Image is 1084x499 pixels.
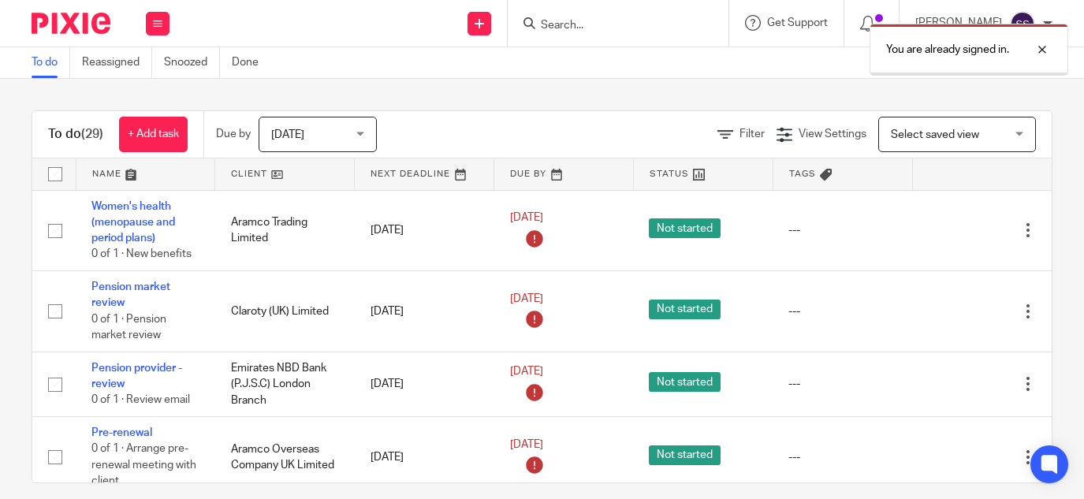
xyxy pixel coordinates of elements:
[739,128,765,140] span: Filter
[91,363,182,389] a: Pension provider - review
[355,417,494,498] td: [DATE]
[164,47,220,78] a: Snoozed
[232,47,270,78] a: Done
[215,271,355,352] td: Claroty (UK) Limited
[788,449,896,465] div: ---
[119,117,188,152] a: + Add task
[789,169,816,178] span: Tags
[91,395,190,406] span: 0 of 1 · Review email
[216,126,251,142] p: Due by
[91,201,175,244] a: Women's health (menopause and period plans)
[788,303,896,319] div: ---
[81,128,103,140] span: (29)
[799,128,866,140] span: View Settings
[539,19,681,33] input: Search
[91,444,196,487] span: 0 of 1 · Arrange pre-renewal meeting with client
[32,47,70,78] a: To do
[891,129,979,140] span: Select saved view
[355,271,494,352] td: [DATE]
[510,293,543,304] span: [DATE]
[82,47,152,78] a: Reassigned
[271,129,304,140] span: [DATE]
[510,439,543,450] span: [DATE]
[788,376,896,392] div: ---
[91,314,166,341] span: 0 of 1 · Pension market review
[32,13,110,34] img: Pixie
[91,281,170,308] a: Pension market review
[649,445,721,465] span: Not started
[355,190,494,271] td: [DATE]
[649,372,721,392] span: Not started
[48,126,103,143] h1: To do
[788,222,896,238] div: ---
[510,212,543,223] span: [DATE]
[886,42,1009,58] p: You are already signed in.
[215,190,355,271] td: Aramco Trading Limited
[215,417,355,498] td: Aramco Overseas Company UK Limited
[649,300,721,319] span: Not started
[91,249,192,260] span: 0 of 1 · New benefits
[1010,11,1035,36] img: svg%3E
[510,366,543,377] span: [DATE]
[91,427,152,438] a: Pre-renewal
[215,352,355,416] td: Emirates NBD Bank (P.J.S.C) London Branch
[649,218,721,238] span: Not started
[355,352,494,416] td: [DATE]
